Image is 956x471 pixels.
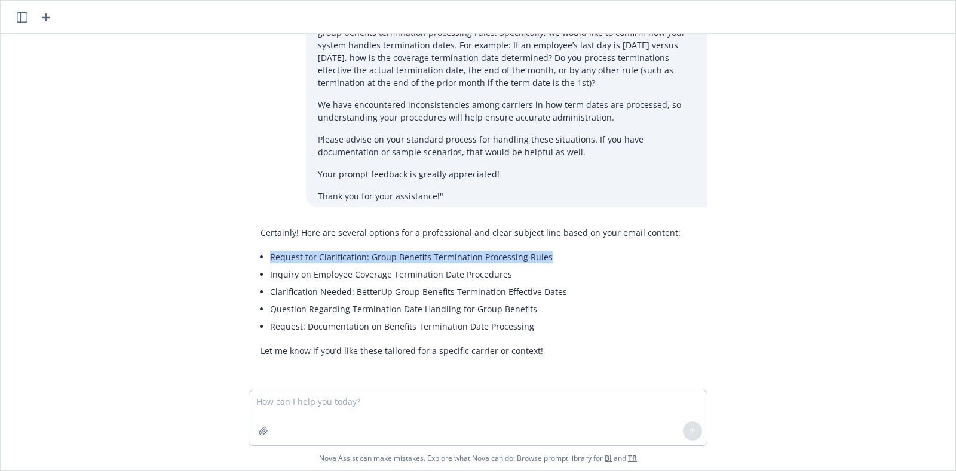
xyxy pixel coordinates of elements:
a: TR [628,453,637,463]
p: Your prompt feedback is greatly appreciated! [318,168,695,180]
li: Clarification Needed: BetterUp Group Benefits Termination Effective Dates [270,283,681,300]
p: Certainly! Here are several options for a professional and clear subject line based on your email... [261,226,681,239]
p: Please advise on your standard process for handling these situations. If you have documentation o... [318,133,695,158]
li: Inquiry on Employee Coverage Termination Date Procedures [270,266,681,283]
li: Question Regarding Termination Date Handling for Group Benefits [270,300,681,318]
a: BI [605,453,612,463]
span: Nova Assist can make mistakes. Explore what Nova can do: Browse prompt library for and [5,446,951,470]
p: We have encountered inconsistencies among carriers in how term dates are processed, so understand... [318,98,695,124]
p: Can you write an email subject line based off of this email? "Hi [blank], I hope this message fin... [318,1,695,89]
li: Request for Clarification: Group Benefits Termination Processing Rules [270,248,681,266]
li: Request: Documentation on Benefits Termination Date Processing [270,318,681,335]
p: Thank you for your assistance!" [318,190,695,202]
p: Let me know if you’d like these tailored for a specific carrier or context! [261,344,681,357]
